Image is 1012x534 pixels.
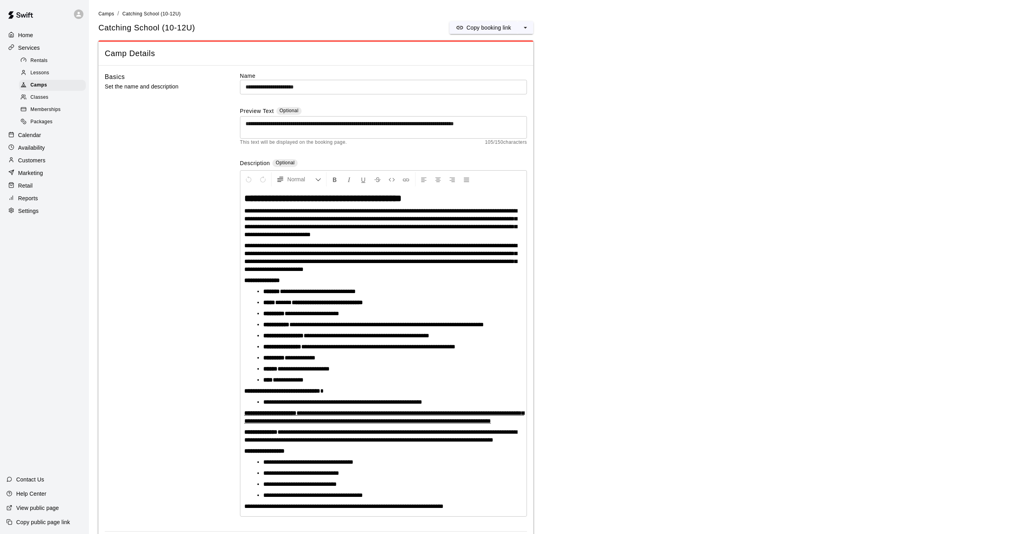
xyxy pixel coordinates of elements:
p: Retail [18,182,33,190]
a: Lessons [19,67,89,79]
a: Settings [6,205,83,217]
p: View public page [16,504,59,512]
span: Lessons [30,69,49,77]
button: Format Bold [328,172,342,186]
a: Services [6,42,83,54]
div: Packages [19,117,86,128]
button: Right Align [446,172,459,186]
span: Packages [30,118,53,126]
a: Rentals [19,55,89,67]
a: Availability [6,142,83,154]
span: Memberships [30,106,60,114]
a: Reports [6,192,83,204]
a: Home [6,29,83,41]
span: 105 / 150 characters [485,139,527,147]
p: Calendar [18,131,41,139]
a: Classes [19,92,89,104]
button: Format Strikethrough [371,172,384,186]
p: Set the name and description [105,82,215,92]
div: Classes [19,92,86,103]
label: Description [240,159,270,168]
span: Normal [287,175,315,183]
div: Rentals [19,55,86,66]
h5: Catching School (10-12U) [98,23,195,33]
span: Camps [98,11,114,17]
p: Marketing [18,169,43,177]
p: Copy booking link [466,24,511,32]
button: Redo [256,172,270,186]
span: Camp Details [105,48,527,59]
p: Reports [18,194,38,202]
p: Help Center [16,490,46,498]
h6: Basics [105,72,125,82]
li: / [117,9,119,18]
button: Center Align [431,172,445,186]
label: Name [240,72,527,80]
div: Lessons [19,68,86,79]
button: Copy booking link [449,21,517,34]
button: Format Underline [357,172,370,186]
p: Settings [18,207,39,215]
p: Availability [18,144,45,152]
p: Home [18,31,33,39]
p: Copy public page link [16,518,70,526]
a: Camps [19,79,89,92]
div: Memberships [19,104,86,115]
div: split button [449,21,533,34]
span: This text will be displayed on the booking page. [240,139,347,147]
span: Camps [30,81,47,89]
a: Camps [98,10,114,17]
label: Preview Text [240,107,274,116]
button: Format Italics [342,172,356,186]
span: Optional [276,160,295,165]
button: Insert Code [385,172,398,186]
button: Formatting Options [273,172,325,186]
nav: breadcrumb [98,9,1003,18]
span: Optional [279,108,298,113]
button: Undo [242,172,255,186]
a: Memberships [19,104,89,116]
button: Justify Align [460,172,473,186]
button: Left Align [417,172,430,186]
button: Insert Link [399,172,413,186]
a: Packages [19,116,89,128]
button: select merge strategy [517,21,533,34]
p: Services [18,44,40,52]
span: Catching School (10-12U) [122,11,181,17]
a: Calendar [6,129,83,141]
a: Retail [6,180,83,192]
p: Customers [18,156,45,164]
span: Rentals [30,57,48,65]
a: Customers [6,154,83,166]
span: Classes [30,94,48,102]
div: Camps [19,80,86,91]
a: Marketing [6,167,83,179]
p: Contact Us [16,476,44,483]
